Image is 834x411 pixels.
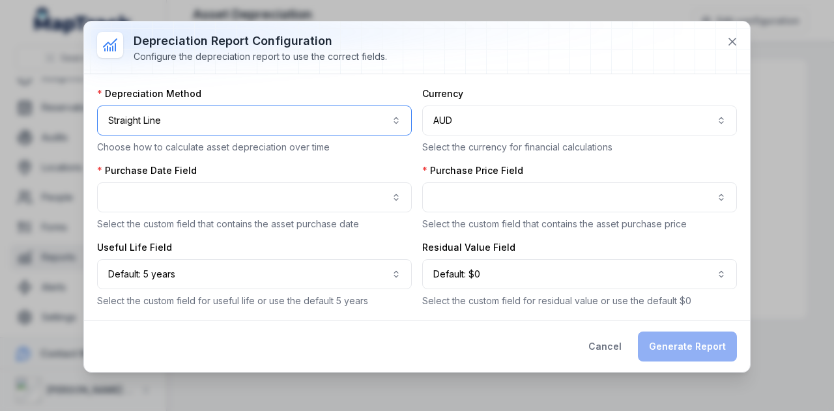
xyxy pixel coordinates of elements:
[422,106,737,135] button: AUD
[97,106,412,135] button: Straight Line
[422,259,737,289] button: Default: $0
[97,218,412,231] p: Select the custom field that contains the asset purchase date
[97,87,201,100] label: Depreciation Method
[97,294,412,307] p: Select the custom field for useful life or use the default 5 years
[577,332,633,361] button: Cancel
[422,164,523,177] label: Purchase Price Field
[97,241,172,254] label: Useful Life Field
[422,218,737,231] p: Select the custom field that contains the asset purchase price
[422,141,737,154] p: Select the currency for financial calculations
[97,164,197,177] label: Purchase Date Field
[422,241,515,254] label: Residual Value Field
[422,87,463,100] label: Currency
[97,141,412,154] p: Choose how to calculate asset depreciation over time
[134,32,387,50] h3: Depreciation Report Configuration
[97,259,412,289] button: Default: 5 years
[134,50,387,63] div: Configure the depreciation report to use the correct fields.
[422,294,737,307] p: Select the custom field for residual value or use the default $0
